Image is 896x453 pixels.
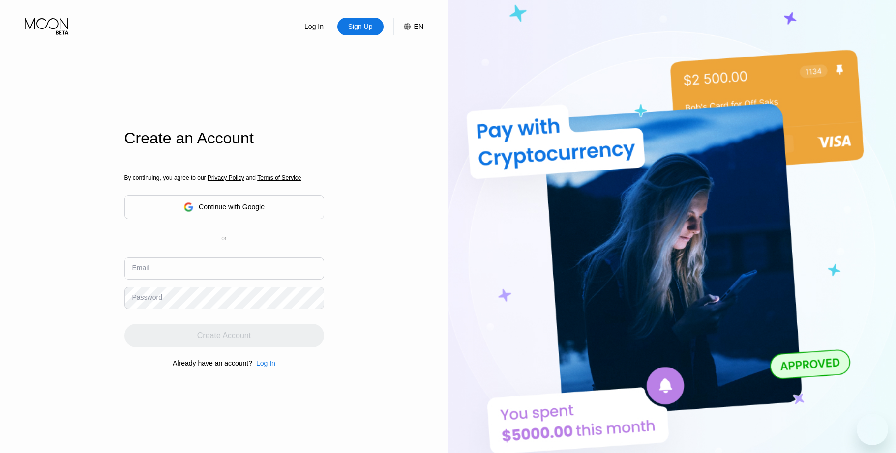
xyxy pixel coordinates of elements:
div: EN [393,18,423,35]
div: Log In [291,18,337,35]
div: or [221,235,227,242]
div: Create an Account [124,129,324,147]
div: Password [132,293,162,301]
div: Log In [252,359,275,367]
div: Log In [256,359,275,367]
div: Continue with Google [199,203,265,211]
div: Sign Up [347,22,374,31]
span: Terms of Service [257,174,301,181]
span: Privacy Policy [208,174,244,181]
div: Log In [303,22,325,31]
iframe: Button to launch messaging window [857,414,888,445]
div: Already have an account? [173,359,252,367]
div: Continue with Google [124,195,324,219]
div: EN [414,23,423,30]
div: Sign Up [337,18,384,35]
div: By continuing, you agree to our [124,174,324,181]
span: and [244,174,258,181]
div: Email [132,264,149,272]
